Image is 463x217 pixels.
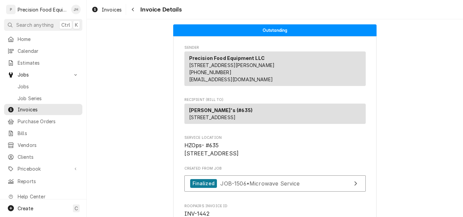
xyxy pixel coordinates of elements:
[184,142,239,157] span: HZOps- #635 [STREET_ADDRESS]
[184,203,366,209] span: Roopairs Invoice ID
[18,47,79,55] span: Calendar
[189,62,275,68] span: [STREET_ADDRESS][PERSON_NAME]
[184,166,366,171] span: Created From Job
[18,142,79,149] span: Vendors
[184,45,366,50] span: Sender
[184,166,366,195] div: Created From Job
[138,5,181,14] span: Invoice Details
[71,5,81,14] div: JH
[18,193,78,200] span: Help Center
[4,128,82,139] a: Bills
[184,104,366,124] div: Recipient (Bill To)
[18,130,79,137] span: Bills
[4,151,82,162] a: Clients
[4,45,82,57] a: Calendar
[71,5,81,14] div: Jason Hertel's Avatar
[4,116,82,127] a: Purchase Orders
[18,59,79,66] span: Estimates
[6,5,16,14] div: P
[189,55,265,61] strong: Precision Food Equipment LLC
[18,36,79,43] span: Home
[4,19,82,31] button: Search anythingCtrlK
[16,21,54,28] span: Search anything
[4,81,82,92] a: Jobs
[18,83,79,90] span: Jobs
[4,34,82,45] a: Home
[18,118,79,125] span: Purchase Orders
[18,106,79,113] span: Invoices
[4,191,82,202] a: Go to Help Center
[184,51,366,86] div: Sender
[4,163,82,174] a: Go to Pricebook
[184,45,366,89] div: Invoice Sender
[18,205,33,211] span: Create
[18,178,79,185] span: Reports
[184,211,209,217] span: INV-1442
[184,175,366,192] a: View Job
[4,93,82,104] a: Job Series
[4,139,82,151] a: Vendors
[189,69,231,75] a: [PHONE_NUMBER]
[184,142,366,157] span: Service Location
[18,71,69,78] span: Jobs
[75,205,78,212] span: C
[4,104,82,115] a: Invoices
[189,77,273,82] a: [EMAIL_ADDRESS][DOMAIN_NAME]
[184,135,366,158] div: Service Location
[190,179,217,188] div: Finalized
[189,114,236,120] span: [STREET_ADDRESS]
[184,104,366,127] div: Recipient (Bill To)
[127,4,138,15] button: Navigate back
[263,28,287,32] span: Outstanding
[4,69,82,80] a: Go to Jobs
[89,4,124,15] a: Invoices
[75,21,78,28] span: K
[184,97,366,103] span: Recipient (Bill To)
[18,153,79,160] span: Clients
[18,95,79,102] span: Job Series
[61,21,70,28] span: Ctrl
[4,57,82,68] a: Estimates
[18,6,67,13] div: Precision Food Equipment LLC
[4,176,82,187] a: Reports
[18,165,69,172] span: Pricebook
[173,24,377,36] div: Status
[184,135,366,140] span: Service Location
[102,6,122,13] span: Invoices
[184,97,366,127] div: Invoice Recipient
[189,107,253,113] strong: [PERSON_NAME]'s (#635)
[220,180,300,187] span: JOB-1506 • Microwave Service
[184,51,366,89] div: Sender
